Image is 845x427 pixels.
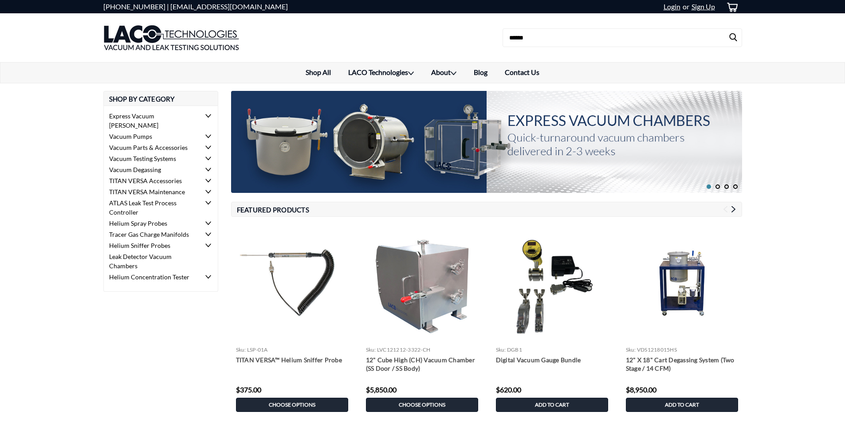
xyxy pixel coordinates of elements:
[722,206,729,213] button: Previous
[626,398,738,412] a: Add to Cart
[104,186,201,197] a: TITAN VERSA Maintenance
[232,249,353,317] img: TITAN VERSA™ Helium Sniffer Probe
[637,346,677,353] span: VDS1218015HS
[297,63,340,82] a: Shop All
[104,197,201,218] a: ATLAS Leak Test Process Controller
[621,249,743,317] img: 12" X 18" Cart Degassing System (Two Stage / 14 CFM)
[626,385,656,394] span: $8,950.00
[496,63,548,82] a: Contact Us
[104,271,201,282] a: Helium Concentration Tester
[626,346,636,353] span: sku:
[496,356,608,373] a: Digital Vacuum Gauge Bundle
[399,402,445,408] span: Choose Options
[507,346,522,353] span: DGB1
[247,346,268,353] span: LSP-01A
[496,385,521,394] span: $620.00
[104,142,201,153] a: Vacuum Parts & Accessories
[236,346,246,353] span: sku:
[231,91,742,193] a: hero image slide
[104,229,201,240] a: Tracer Gas Charge Manifolds
[104,240,201,251] a: Helium Sniffer Probes
[733,184,738,189] button: 4 of 4
[104,175,201,186] a: TITAN VERSA Accessories
[535,402,569,408] span: Add to Cart
[269,402,315,408] span: Choose Options
[103,91,218,106] h2: Shop By Category
[719,0,742,13] a: cart-preview-dropdown
[730,206,737,213] button: Next
[366,346,431,353] a: sku: LVC121212-3322-CH
[496,346,522,353] a: sku: DGB1
[236,385,261,394] span: $375.00
[465,63,496,82] a: Blog
[104,251,201,271] a: Leak Detector Vacuum Chambers
[496,398,608,412] a: Add to Cart
[496,346,506,353] span: sku:
[366,356,478,373] a: 12" Cube High (CH) Vacuum Chamber (SS Door / SS Body)
[236,356,348,373] a: TITAN VERSA™ Helium Sniffer Probe
[236,398,348,412] a: Choose Options
[104,164,201,175] a: Vacuum Degassing
[680,2,689,11] span: or
[423,63,465,83] a: About
[724,184,729,189] button: 3 of 4
[665,402,699,408] span: Add to Cart
[707,184,711,189] button: 1 of 4
[715,184,720,189] button: 2 of 4
[377,346,430,353] span: LVC121212-3322-CH
[236,346,268,353] a: sku: LSP-01A
[626,356,738,373] a: 12" X 18" Cart Degassing System (Two Stage / 14 CFM)
[231,202,742,217] h2: Featured Products
[340,63,423,83] a: LACO Technologies
[104,110,201,131] a: Express Vacuum [PERSON_NAME]
[104,131,201,142] a: Vacuum Pumps
[104,218,201,229] a: Helium Spray Probes
[366,398,478,412] a: Choose Options
[507,222,597,343] img: Digital Vacuum Gauge Bundle
[366,385,397,394] span: $5,850.00
[104,153,201,164] a: Vacuum Testing Systems
[103,16,240,60] img: LACO Technologies
[626,346,677,353] a: sku: VDS1218015HS
[366,346,376,353] span: sku:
